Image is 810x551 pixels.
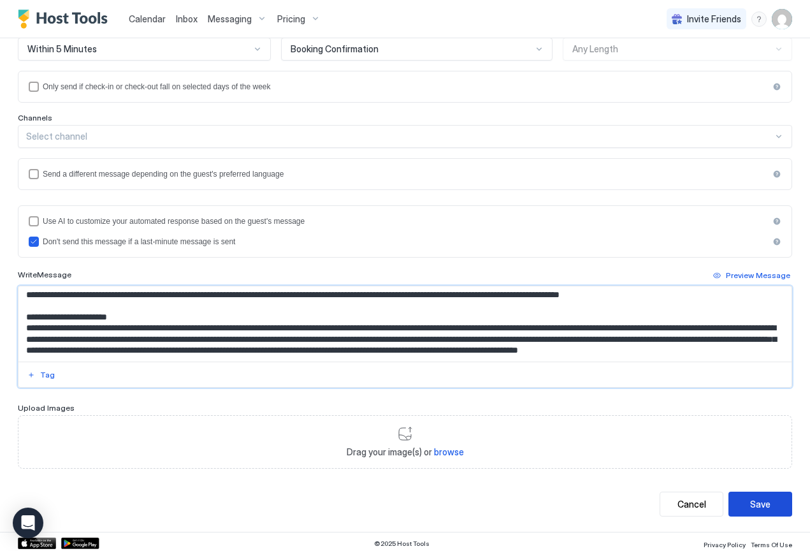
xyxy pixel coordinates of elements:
div: languagesEnabled [29,169,781,179]
button: Tag [25,367,57,383]
div: Select channel [26,131,773,142]
div: Open Intercom Messenger [13,508,43,538]
span: Booking Confirmation [291,43,379,55]
span: Channels [18,113,52,122]
a: Privacy Policy [704,537,746,550]
div: isLimited [29,82,781,92]
span: Messaging [208,13,252,25]
textarea: Input Field [18,286,782,362]
div: Only send if check-in or check-out fall on selected days of the week [43,82,769,91]
a: Calendar [129,12,166,26]
span: © 2025 Host Tools [374,540,430,548]
div: Send a different message depending on the guest's preferred language [43,170,769,179]
span: Pricing [277,13,305,25]
button: Preview Message [711,268,792,283]
button: Save [728,492,792,517]
div: User profile [772,9,792,29]
a: Inbox [176,12,198,26]
span: Calendar [129,13,166,24]
div: Use AI to customize your automated response based on the guest's message [43,217,769,226]
div: Tag [40,369,55,381]
span: Upload Images [18,403,75,413]
div: Cancel [677,497,706,511]
span: Privacy Policy [704,541,746,548]
span: Invite Friends [687,13,741,25]
div: useAI [29,216,781,226]
span: Within 5 Minutes [27,43,97,55]
span: browse [434,446,464,457]
span: Drag your image(s) or [347,446,464,458]
span: Terms Of Use [751,541,792,548]
a: App Store [18,538,56,549]
div: Preview Message [726,270,790,281]
div: Save [750,497,770,511]
span: Inbox [176,13,198,24]
span: Write Message [18,270,71,279]
a: Host Tools Logo [18,10,113,29]
div: menu [751,11,767,27]
a: Terms Of Use [751,537,792,550]
button: Cancel [660,492,723,517]
a: Google Play Store [61,538,99,549]
div: disableIfLastMinute [29,237,781,247]
div: Don't send this message if a last-minute message is sent [43,237,769,246]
